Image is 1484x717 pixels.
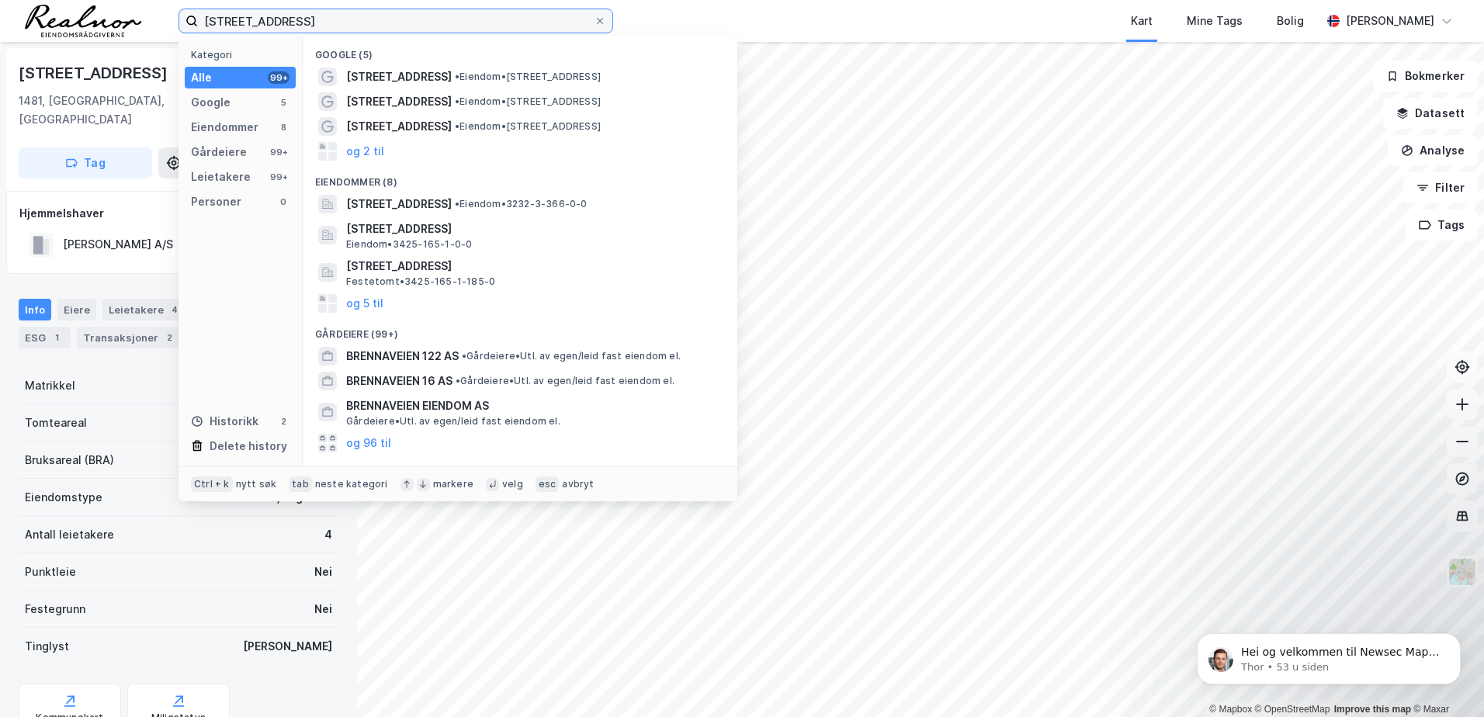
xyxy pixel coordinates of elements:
[289,476,312,492] div: tab
[277,96,290,109] div: 5
[1448,557,1477,587] img: Z
[19,299,51,320] div: Info
[455,95,459,107] span: •
[191,168,251,186] div: Leietakere
[346,117,452,136] span: [STREET_ADDRESS]
[191,118,258,137] div: Eiendommer
[1187,12,1243,30] div: Mine Tags
[191,93,231,112] div: Google
[25,563,76,581] div: Punktleie
[161,330,177,345] div: 2
[315,478,388,490] div: neste kategori
[1346,12,1434,30] div: [PERSON_NAME]
[456,375,674,387] span: Gårdeiere • Utl. av egen/leid fast eiendom el.
[346,92,452,111] span: [STREET_ADDRESS]
[49,330,64,345] div: 1
[102,299,189,320] div: Leietakere
[25,5,141,37] img: realnor-logo.934646d98de889bb5806.png
[19,147,152,178] button: Tag
[25,637,69,656] div: Tinglyst
[346,142,384,161] button: og 2 til
[19,327,71,348] div: ESG
[462,350,466,362] span: •
[1277,12,1304,30] div: Bolig
[25,376,75,395] div: Matrikkel
[77,327,183,348] div: Transaksjoner
[433,478,473,490] div: markere
[191,412,258,431] div: Historikk
[455,71,459,82] span: •
[346,275,495,288] span: Festetomt • 3425-165-1-185-0
[1131,12,1153,30] div: Kart
[277,121,290,133] div: 8
[346,415,560,428] span: Gårdeiere • Utl. av egen/leid fast eiendom el.
[268,71,290,84] div: 99+
[303,164,737,192] div: Eiendommer (8)
[63,235,173,254] div: [PERSON_NAME] A/S
[346,372,452,390] span: BRENNAVEIEN 16 AS
[346,238,472,251] span: Eiendom • 3425-165-1-0-0
[536,476,560,492] div: esc
[462,350,681,362] span: Gårdeiere • Utl. av egen/leid fast eiendom el.
[346,434,391,452] button: og 96 til
[268,146,290,158] div: 99+
[455,198,588,210] span: Eiendom • 3232-3-366-0-0
[1209,704,1252,715] a: Mapbox
[303,36,737,64] div: Google (5)
[191,192,241,211] div: Personer
[198,9,594,33] input: Søk på adresse, matrikkel, gårdeiere, leietakere eller personer
[1403,172,1478,203] button: Filter
[277,415,290,428] div: 2
[346,397,719,415] span: BRENNAVEIEN EIENDOM AS
[455,95,601,108] span: Eiendom • [STREET_ADDRESS]
[1388,135,1478,166] button: Analyse
[314,563,332,581] div: Nei
[25,488,102,507] div: Eiendomstype
[346,347,459,365] span: BRENNAVEIEN 122 AS
[346,68,452,86] span: [STREET_ADDRESS]
[456,375,460,386] span: •
[191,476,233,492] div: Ctrl + k
[191,68,212,87] div: Alle
[25,451,114,469] div: Bruksareal (BRA)
[562,478,594,490] div: avbryt
[455,120,459,132] span: •
[236,478,277,490] div: nytt søk
[19,204,338,223] div: Hjemmelshaver
[324,525,332,544] div: 4
[314,600,332,618] div: Nei
[268,171,290,183] div: 99+
[303,455,737,483] div: Leietakere (99+)
[455,71,601,83] span: Eiendom • [STREET_ADDRESS]
[346,257,719,275] span: [STREET_ADDRESS]
[57,299,96,320] div: Eiere
[191,49,296,61] div: Kategori
[1406,210,1478,241] button: Tags
[346,294,383,313] button: og 5 til
[210,437,287,455] div: Delete history
[1255,704,1330,715] a: OpenStreetMap
[1383,98,1478,129] button: Datasett
[19,61,171,85] div: [STREET_ADDRESS]
[502,478,523,490] div: velg
[243,637,332,656] div: [PERSON_NAME]
[277,196,290,208] div: 0
[455,120,601,133] span: Eiendom • [STREET_ADDRESS]
[19,92,261,129] div: 1481, [GEOGRAPHIC_DATA], [GEOGRAPHIC_DATA]
[455,198,459,210] span: •
[1334,704,1411,715] a: Improve this map
[191,143,247,161] div: Gårdeiere
[1373,61,1478,92] button: Bokmerker
[25,414,87,432] div: Tomteareal
[1174,601,1484,709] iframe: Intercom notifications melding
[303,316,737,344] div: Gårdeiere (99+)
[346,220,719,238] span: [STREET_ADDRESS]
[25,525,114,544] div: Antall leietakere
[167,302,182,317] div: 4
[25,600,85,618] div: Festegrunn
[346,195,452,213] span: [STREET_ADDRESS]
